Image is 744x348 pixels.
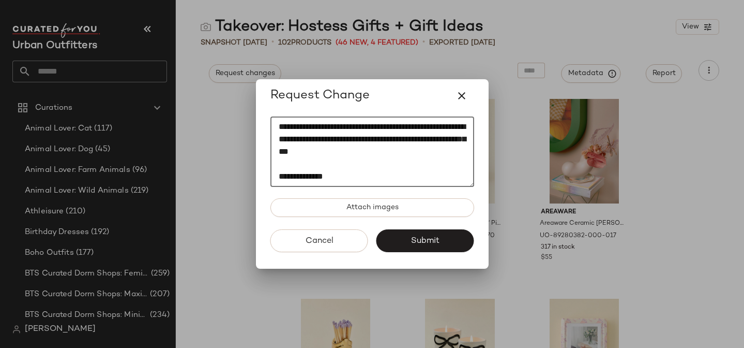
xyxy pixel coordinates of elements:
[411,236,439,246] span: Submit
[376,229,474,252] button: Submit
[305,236,333,246] span: Cancel
[270,88,370,104] span: Request Change
[270,198,474,217] button: Attach images
[270,229,368,252] button: Cancel
[345,204,398,212] span: Attach images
